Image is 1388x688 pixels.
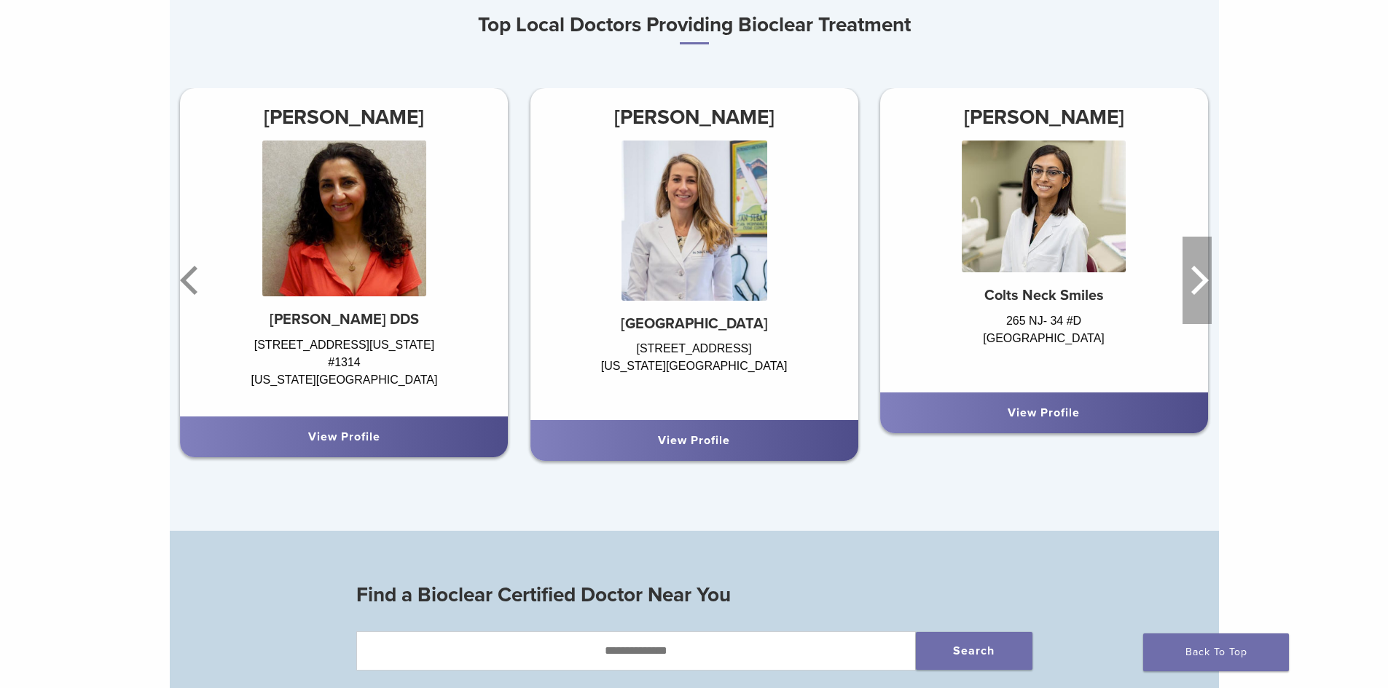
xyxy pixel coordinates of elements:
[180,100,508,135] h3: [PERSON_NAME]
[621,315,768,333] strong: [GEOGRAPHIC_DATA]
[356,577,1032,612] h3: Find a Bioclear Certified Doctor Near You
[262,141,426,297] img: Dr. Nina Kiani
[1143,633,1289,671] a: Back To Top
[658,433,730,448] a: View Profile
[622,141,767,301] img: Dr. Julie Hassid
[270,311,419,328] strong: [PERSON_NAME] DDS
[530,340,858,406] div: [STREET_ADDRESS] [US_STATE][GEOGRAPHIC_DATA]
[880,312,1208,378] div: 265 NJ- 34 #D [GEOGRAPHIC_DATA]
[170,7,1219,44] h3: Top Local Doctors Providing Bioclear Treatment
[916,632,1032,670] button: Search
[530,100,858,135] h3: [PERSON_NAME]
[1183,237,1212,324] button: Next
[308,430,380,444] a: View Profile
[180,336,508,402] div: [STREET_ADDRESS][US_STATE] #1314 [US_STATE][GEOGRAPHIC_DATA]
[984,287,1104,304] strong: Colts Neck Smiles
[880,100,1208,135] h3: [PERSON_NAME]
[1008,406,1080,420] a: View Profile
[962,141,1126,272] img: Dr. Dilini Peiris
[177,237,206,324] button: Previous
